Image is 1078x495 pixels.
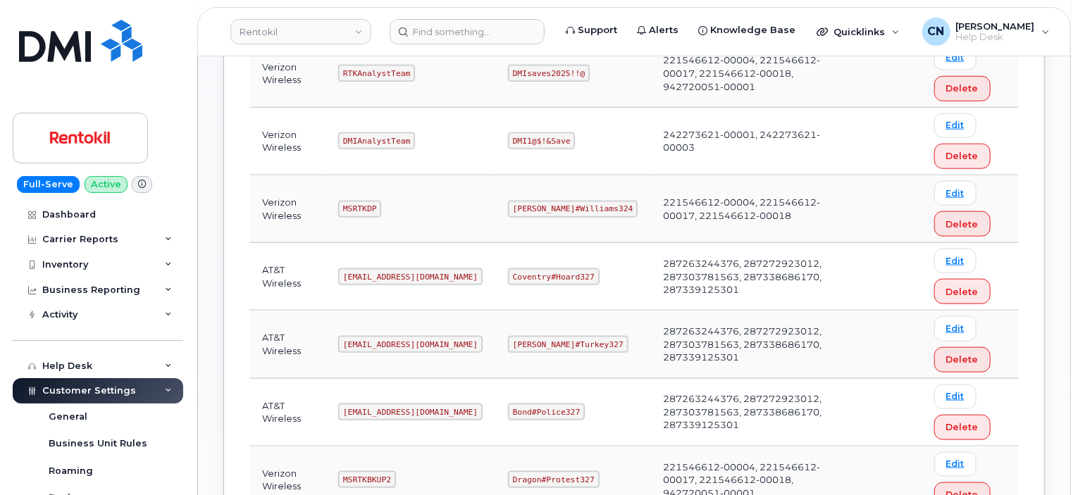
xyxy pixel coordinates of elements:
[912,18,1060,46] div: Connor Nguyen
[946,149,979,163] span: Delete
[338,201,381,218] code: MSRTKDP
[650,311,859,378] td: 287263244376, 287272923012, 287303781563, 287338686170, 287339125301
[249,108,326,175] td: Verizon Wireless
[249,379,326,446] td: AT&T Wireless
[807,18,910,46] div: Quicklinks
[688,16,805,44] a: Knowledge Base
[338,403,483,420] code: [EMAIL_ADDRESS][DOMAIN_NAME]
[956,32,1035,43] span: Help Desk
[946,353,979,366] span: Delete
[650,243,859,311] td: 287263244376, 287272923012, 287303781563, 287338686170, 287339125301
[710,23,795,37] span: Knowledge Base
[578,23,617,37] span: Support
[338,132,415,149] code: DMIAnalystTeam
[650,379,859,446] td: 287263244376, 287272923012, 287303781563, 287338686170, 287339125301
[834,26,885,37] span: Quicklinks
[508,132,575,149] code: DMI1@$!&Save
[508,201,638,218] code: [PERSON_NAME]#Williams324
[338,336,483,353] code: [EMAIL_ADDRESS][DOMAIN_NAME]
[650,108,859,175] td: 242273621-00001, 242273621-00003
[934,144,991,169] button: Delete
[934,452,977,477] a: Edit
[556,16,627,44] a: Support
[249,175,326,243] td: Verizon Wireless
[934,279,991,304] button: Delete
[627,16,688,44] a: Alerts
[934,384,977,409] a: Edit
[249,40,326,108] td: Verizon Wireless
[946,285,979,299] span: Delete
[249,311,326,378] td: AT&T Wireless
[508,268,600,285] code: Coventry#Hoard327
[928,23,945,40] span: CN
[934,181,977,206] a: Edit
[934,113,977,138] a: Edit
[649,23,679,37] span: Alerts
[1017,434,1067,484] iframe: Messenger Launcher
[390,19,545,44] input: Find something...
[934,415,991,440] button: Delete
[934,211,991,237] button: Delete
[946,420,979,434] span: Delete
[934,347,991,372] button: Delete
[650,40,859,108] td: 221546612-00004, 221546612-00017, 221546612-00018, 942720051-00001
[338,471,396,488] code: MSRTKBKUP2
[249,243,326,311] td: AT&T Wireless
[934,46,977,70] a: Edit
[934,316,977,341] a: Edit
[934,249,977,273] a: Edit
[934,76,991,101] button: Delete
[508,65,590,82] code: DMIsaves2025!!@
[338,268,483,285] code: [EMAIL_ADDRESS][DOMAIN_NAME]
[338,65,415,82] code: RTKAnalystTeam
[508,403,585,420] code: Bond#Police327
[946,218,979,231] span: Delete
[508,336,628,353] code: [PERSON_NAME]#Turkey327
[956,20,1035,32] span: [PERSON_NAME]
[650,175,859,243] td: 221546612-00004, 221546612-00017, 221546612-00018
[230,19,371,44] a: Rentokil
[508,471,600,488] code: Dragon#Protest327
[946,82,979,95] span: Delete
